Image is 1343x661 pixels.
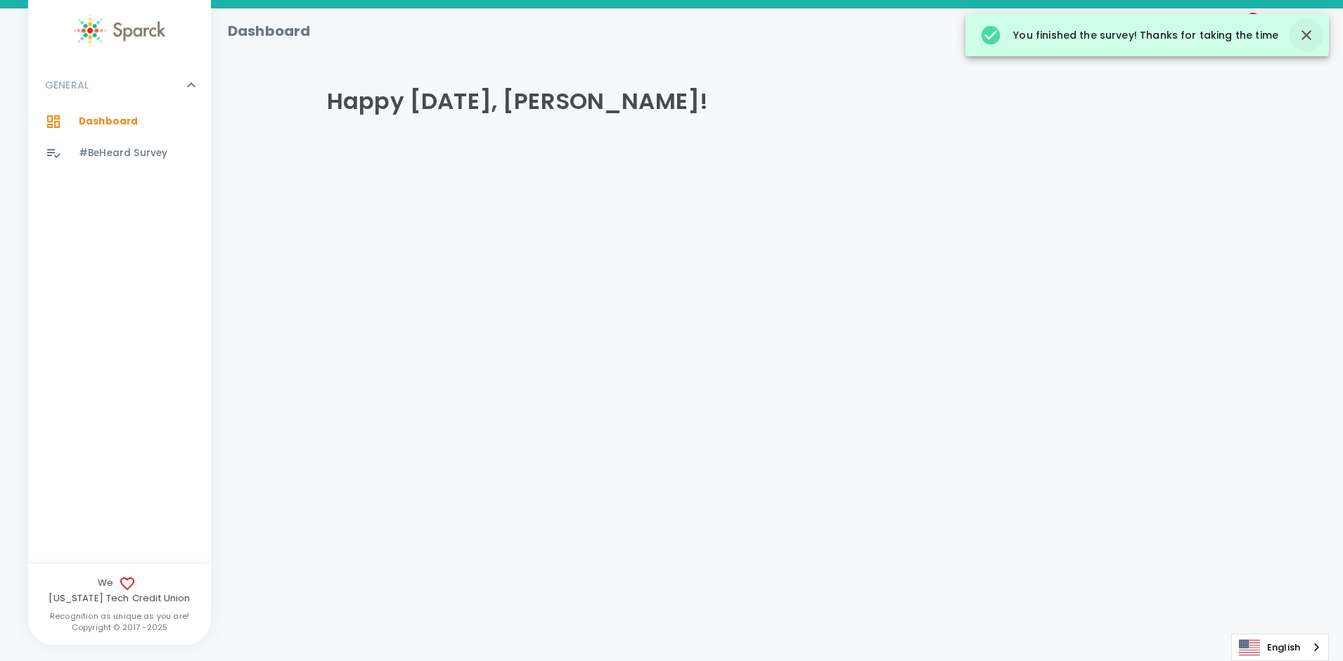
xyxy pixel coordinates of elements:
span: We [US_STATE] Tech Credit Union [28,575,211,605]
p: GENERAL [45,78,89,92]
div: GENERAL [28,106,211,174]
a: English [1232,634,1328,660]
a: Sparck logo [28,14,211,47]
a: Dashboard [28,106,211,137]
aside: Language selected: English [1231,634,1329,661]
div: Language [1231,634,1329,661]
a: #BeHeard Survey [28,138,211,169]
span: Dashboard [79,115,138,129]
p: Copyright © 2017 - 2025 [28,622,211,633]
div: You finished the survey! Thanks for taking the time [979,18,1278,52]
img: Sparck logo [74,14,165,47]
h4: Happy [DATE], [PERSON_NAME]! [327,87,1227,115]
h1: Dashboard [228,20,310,42]
div: GENERAL [28,64,211,106]
span: #BeHeard Survey [79,146,167,160]
p: Recognition as unique as you are! [28,610,211,622]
